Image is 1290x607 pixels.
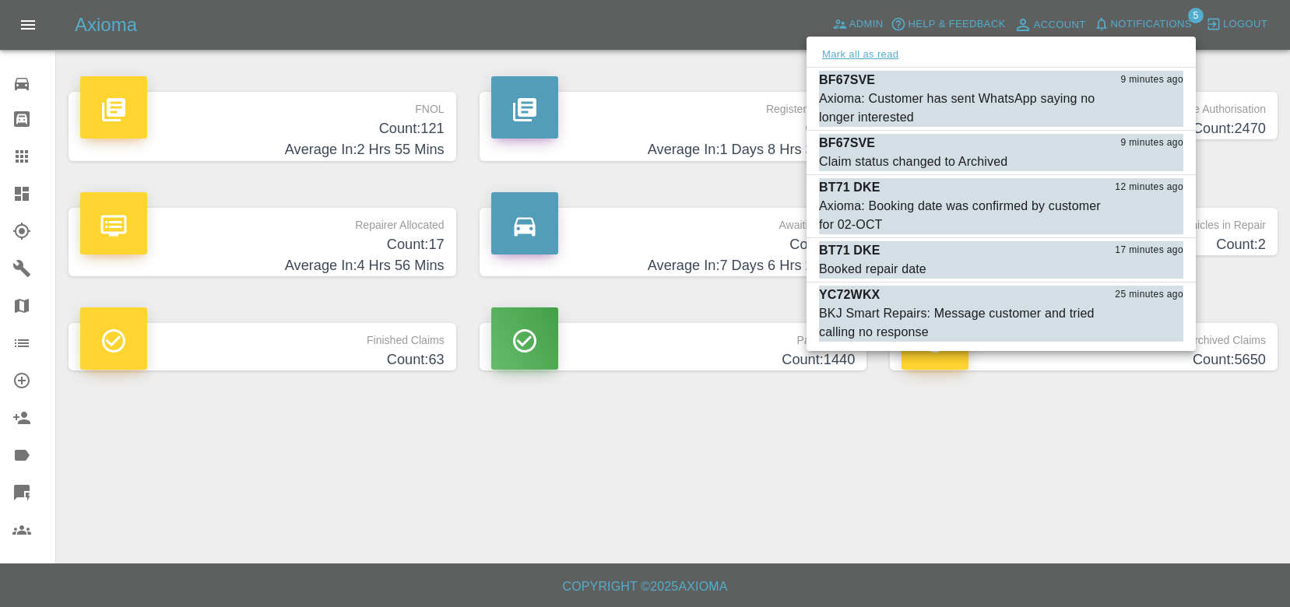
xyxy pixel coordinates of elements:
span: 9 minutes ago [1120,72,1183,88]
span: 25 minutes ago [1115,287,1183,303]
p: YC72WKX [819,286,880,304]
span: 17 minutes ago [1115,243,1183,258]
div: Axioma: Booking date was confirmed by customer for 02-OCT [819,197,1105,234]
p: BF67SVE [819,134,875,153]
p: BF67SVE [819,71,875,89]
button: Mark all as read [819,46,902,64]
div: Booked repair date [819,260,926,279]
div: BKJ Smart Repairs: Message customer and tried calling no response [819,304,1105,342]
span: 12 minutes ago [1115,180,1183,195]
p: BT71 DKE [819,178,881,197]
p: BT71 DKE [819,241,881,260]
div: Claim status changed to Archived [819,153,1007,171]
div: Axioma: Customer has sent WhatsApp saying no longer interested [819,89,1105,127]
span: 9 minutes ago [1120,135,1183,151]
